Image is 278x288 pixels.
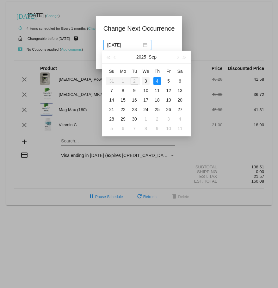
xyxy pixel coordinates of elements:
td: 9/24/2025 [140,105,151,114]
td: 10/7/2025 [129,124,140,133]
td: 10/3/2025 [163,114,174,124]
td: 9/29/2025 [117,114,129,124]
th: Tue [129,66,140,76]
div: 9 [131,87,138,94]
div: 23 [131,106,138,113]
button: Next year (Control + right) [181,51,188,63]
div: 8 [142,125,150,132]
div: 5 [165,77,172,85]
td: 9/16/2025 [129,95,140,105]
td: 10/5/2025 [106,124,117,133]
td: 9/28/2025 [106,114,117,124]
div: 7 [131,125,138,132]
td: 9/13/2025 [174,86,186,95]
td: 9/10/2025 [140,86,151,95]
div: 18 [153,96,161,104]
td: 10/6/2025 [117,124,129,133]
div: 4 [153,77,161,85]
div: 17 [142,96,150,104]
td: 10/2/2025 [151,114,163,124]
td: 10/10/2025 [163,124,174,133]
td: 9/30/2025 [129,114,140,124]
div: 10 [142,87,150,94]
div: 28 [108,115,115,123]
div: 6 [119,125,127,132]
td: 10/4/2025 [174,114,186,124]
div: 1 [142,115,150,123]
div: 24 [142,106,150,113]
div: 13 [176,87,184,94]
button: Last year (Control + left) [105,51,112,63]
button: Next month (PageDown) [174,51,181,63]
button: 2025 [136,51,146,63]
div: 10 [165,125,172,132]
td: 10/1/2025 [140,114,151,124]
td: 9/3/2025 [140,76,151,86]
div: 6 [176,77,184,85]
td: 9/26/2025 [163,105,174,114]
div: 8 [119,87,127,94]
td: 9/19/2025 [163,95,174,105]
div: 11 [176,125,184,132]
td: 9/25/2025 [151,105,163,114]
div: 7 [108,87,115,94]
div: 3 [142,77,150,85]
div: 27 [176,106,184,113]
th: Wed [140,66,151,76]
td: 9/5/2025 [163,76,174,86]
td: 9/12/2025 [163,86,174,95]
div: 21 [108,106,115,113]
div: 19 [165,96,172,104]
td: 9/11/2025 [151,86,163,95]
td: 9/8/2025 [117,86,129,95]
div: 30 [131,115,138,123]
td: 9/15/2025 [117,95,129,105]
div: 16 [131,96,138,104]
th: Fri [163,66,174,76]
div: 14 [108,96,115,104]
div: 5 [108,125,115,132]
div: 2 [153,115,161,123]
td: 9/18/2025 [151,95,163,105]
td: 9/7/2025 [106,86,117,95]
div: 12 [165,87,172,94]
div: 20 [176,96,184,104]
div: 29 [119,115,127,123]
td: 10/8/2025 [140,124,151,133]
td: 9/4/2025 [151,76,163,86]
input: Select date [107,41,142,48]
div: 11 [153,87,161,94]
th: Thu [151,66,163,76]
td: 10/11/2025 [174,124,186,133]
div: 26 [165,106,172,113]
td: 9/14/2025 [106,95,117,105]
th: Sun [106,66,117,76]
div: 25 [153,106,161,113]
td: 9/23/2025 [129,105,140,114]
button: Previous month (PageUp) [112,51,119,63]
button: Sep [149,51,157,63]
td: 9/27/2025 [174,105,186,114]
td: 9/6/2025 [174,76,186,86]
div: 3 [165,115,172,123]
td: 9/9/2025 [129,86,140,95]
div: 4 [176,115,184,123]
td: 9/20/2025 [174,95,186,105]
div: 22 [119,106,127,113]
td: 9/17/2025 [140,95,151,105]
div: 15 [119,96,127,104]
th: Sat [174,66,186,76]
td: 9/21/2025 [106,105,117,114]
div: 9 [153,125,161,132]
td: 10/9/2025 [151,124,163,133]
td: 9/22/2025 [117,105,129,114]
h1: Change Next Occurrence [103,23,175,34]
th: Mon [117,66,129,76]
